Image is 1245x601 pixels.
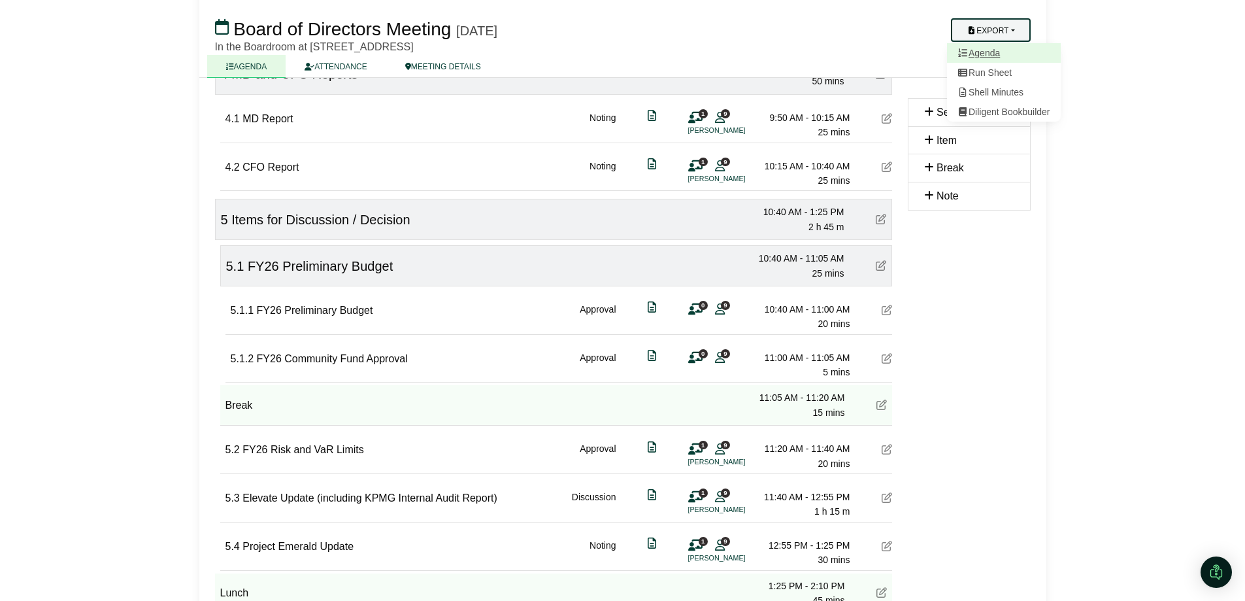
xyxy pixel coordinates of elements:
span: 1 [699,109,708,118]
span: 5 [221,213,228,227]
span: 1 h 15 m [814,506,850,517]
span: 25 mins [818,127,850,137]
span: 1 [699,489,708,497]
span: 4.2 [225,162,240,173]
span: 25 mins [818,175,850,186]
li: [PERSON_NAME] [688,456,786,468]
div: 10:40 AM - 11:00 AM [759,302,850,317]
div: 11:05 AM - 11:20 AM [754,390,845,405]
li: [PERSON_NAME] [688,125,786,136]
span: FY26 Preliminary Budget [257,305,373,316]
span: Elevate Update (including KPMG Internal Audit Report) [242,492,497,504]
span: 2 h 45 m [808,222,844,232]
div: Noting [589,159,616,188]
span: 9 [721,489,730,497]
div: Noting [589,111,616,140]
span: 0 [699,349,708,358]
span: Break [225,400,253,411]
span: Break [937,162,964,173]
li: [PERSON_NAME] [688,553,786,564]
span: 9 [721,537,730,545]
span: 0 [699,301,708,309]
div: Approval [580,302,616,332]
div: Open Intercom Messenger [1201,557,1232,588]
div: 11:40 AM - 12:55 PM [759,490,850,504]
span: 20 mins [818,458,850,469]
span: MD Report [242,113,293,124]
span: Lunch [220,587,249,598]
a: Agenda [947,43,1061,63]
div: Discussion [572,490,616,519]
a: Run Sheet [947,63,1061,82]
span: 5.2 [225,444,240,455]
span: 5.1.2 [231,353,254,364]
span: 9 [721,158,730,166]
a: MEETING DETAILS [386,55,500,78]
span: 1 [699,537,708,545]
a: Diligent Bookbuilder [947,102,1061,122]
span: 9 [721,301,730,309]
span: Section [937,107,971,118]
div: 1:25 PM - 2:10 PM [754,579,845,593]
div: 11:20 AM - 11:40 AM [759,441,850,456]
span: 1 [699,158,708,166]
span: 5.1.1 [231,305,254,316]
div: 10:40 AM - 1:25 PM [753,205,844,219]
div: 9:50 AM - 10:15 AM [759,111,850,125]
div: Noting [589,538,616,568]
li: [PERSON_NAME] [688,173,786,184]
span: In the Boardroom at [STREET_ADDRESS] [215,41,414,52]
span: Board of Directors Meeting [233,19,451,39]
button: Export [951,18,1030,42]
span: FY26 Preliminary Budget [248,259,393,273]
div: Approval [580,351,616,380]
div: 10:15 AM - 10:40 AM [759,159,850,173]
div: 10:40 AM - 11:05 AM [753,251,844,266]
div: [DATE] [456,23,497,39]
span: 9 [721,441,730,449]
span: 20 mins [818,318,850,329]
span: 50 mins [812,76,844,86]
span: 30 mins [818,555,850,565]
span: Items for Discussion / Decision [231,213,410,227]
li: [PERSON_NAME] [688,504,786,515]
span: 4.1 [225,113,240,124]
span: 5.3 [225,492,240,504]
div: 11:00 AM - 11:05 AM [759,351,850,365]
span: 15 mins [812,407,844,418]
div: Approval [580,441,616,471]
span: 5 mins [823,367,850,377]
span: FY26 Community Fund Approval [257,353,408,364]
span: 9 [721,109,730,118]
span: CFO Report [242,162,299,173]
span: 1 [699,441,708,449]
span: 25 mins [812,268,844,279]
span: 5.4 [225,541,240,552]
span: 5.1 [226,259,244,273]
span: 9 [721,349,730,358]
div: 12:55 PM - 1:25 PM [759,538,850,553]
span: FY26 Risk and VaR Limits [242,444,364,455]
span: Project Emerald Update [242,541,354,552]
a: ATTENDANCE [286,55,386,78]
a: Shell Minutes [947,82,1061,102]
span: Note [937,190,959,201]
a: AGENDA [207,55,286,78]
span: Item [937,135,957,146]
